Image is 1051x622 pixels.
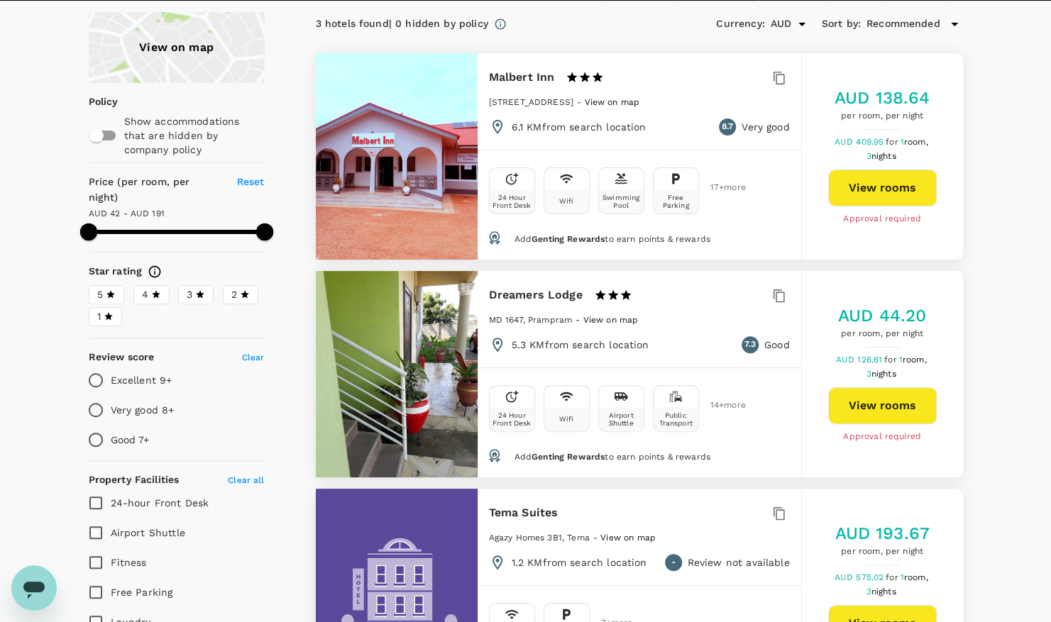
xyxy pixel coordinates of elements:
[489,97,573,107] span: [STREET_ADDRESS]
[866,151,898,161] span: 3
[822,16,861,32] h6: Sort by :
[111,433,150,447] p: Good 7+
[489,315,573,325] span: MD 1647, Prampram
[583,313,639,325] a: View on map
[584,96,639,107] a: View on map
[835,545,930,559] span: per room, per night
[792,14,812,34] button: Open
[89,209,165,218] span: AUD 42 - AUD 191
[843,212,921,226] span: Approval required
[124,114,263,157] p: Show accommodations that are hidden by company policy
[688,555,790,570] p: Review not available
[89,12,265,83] a: View on map
[142,287,148,302] span: 4
[231,287,237,302] span: 2
[489,533,590,543] span: Agazy Homes 3B1, Tema
[901,572,930,582] span: 1
[111,587,173,598] span: Free Parking
[316,16,488,32] div: 3 hotels found | 0 hidden by policy
[111,557,147,568] span: Fitness
[835,109,930,123] span: per room, per night
[489,503,558,523] h6: Tema Suites
[828,170,937,206] button: View rooms
[899,355,929,365] span: 1
[593,533,600,543] span: -
[838,304,926,327] h5: AUD 44.20
[559,197,574,205] div: Wifi
[602,411,641,427] div: Airport Shuttle
[904,137,928,147] span: room,
[187,287,192,302] span: 3
[742,120,789,134] p: Very good
[493,194,532,209] div: 24 Hour Front Desk
[11,565,57,611] iframe: Button to launch messaging window
[577,97,584,107] span: -
[242,352,265,362] span: Clear
[835,522,930,545] h5: AUD 193.67
[489,285,583,305] h6: Dreamers Lodge
[576,315,583,325] span: -
[835,572,886,582] span: AUD 575.02
[489,67,555,87] h6: Malbert Inn
[559,415,574,423] div: Wifi
[532,234,605,244] span: Genting Rewards
[228,475,264,485] span: Clear all
[600,531,656,543] a: View on map
[866,16,940,32] span: Recommended
[744,338,756,352] span: 7.3
[111,373,172,387] p: Excellent 9+
[512,555,647,570] p: 1.2 KM from search location
[710,401,732,410] span: 14 + more
[886,137,900,147] span: for
[904,572,928,582] span: room,
[97,287,103,302] span: 5
[97,309,101,324] span: 1
[671,555,675,570] span: -
[843,430,921,444] span: Approval required
[835,87,930,109] h5: AUD 138.64
[710,183,732,192] span: 17 + more
[512,338,649,352] p: 5.3 KM from search location
[656,194,695,209] div: Free Parking
[866,587,898,596] span: 3
[602,194,641,209] div: Swimming Pool
[89,472,180,488] h6: Property Facilities
[111,527,185,538] span: Airport Shuttle
[901,137,930,147] span: 1
[886,572,900,582] span: for
[828,387,937,424] button: View rooms
[584,97,639,107] span: View on map
[871,587,896,596] span: nights
[148,265,162,279] svg: Star ratings are awarded to properties to represent the quality of services, facilities, and amen...
[89,94,98,109] p: Policy
[111,497,209,509] span: 24-hour Front Desk
[722,120,733,134] span: 8.7
[866,369,898,379] span: 3
[532,452,605,462] span: Genting Rewards
[871,369,896,379] span: nights
[871,151,896,161] span: nights
[838,327,926,341] span: per room, per night
[514,452,710,462] span: Add to earn points & rewards
[764,338,790,352] p: Good
[493,411,532,427] div: 24 Hour Front Desk
[884,355,898,365] span: for
[600,533,656,543] span: View on map
[89,264,143,279] h6: Star rating
[836,355,885,365] span: AUD 126.61
[237,176,265,187] span: Reset
[111,403,175,417] p: Very good 8+
[656,411,695,427] div: Public Transport
[583,315,639,325] span: View on map
[89,174,221,206] h6: Price (per room, per night)
[835,137,886,147] span: AUD 409.95
[903,355,927,365] span: room,
[514,234,710,244] span: Add to earn points & rewards
[716,16,764,32] h6: Currency :
[512,120,646,134] p: 6.1 KM from search location
[89,350,155,365] h6: Review score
